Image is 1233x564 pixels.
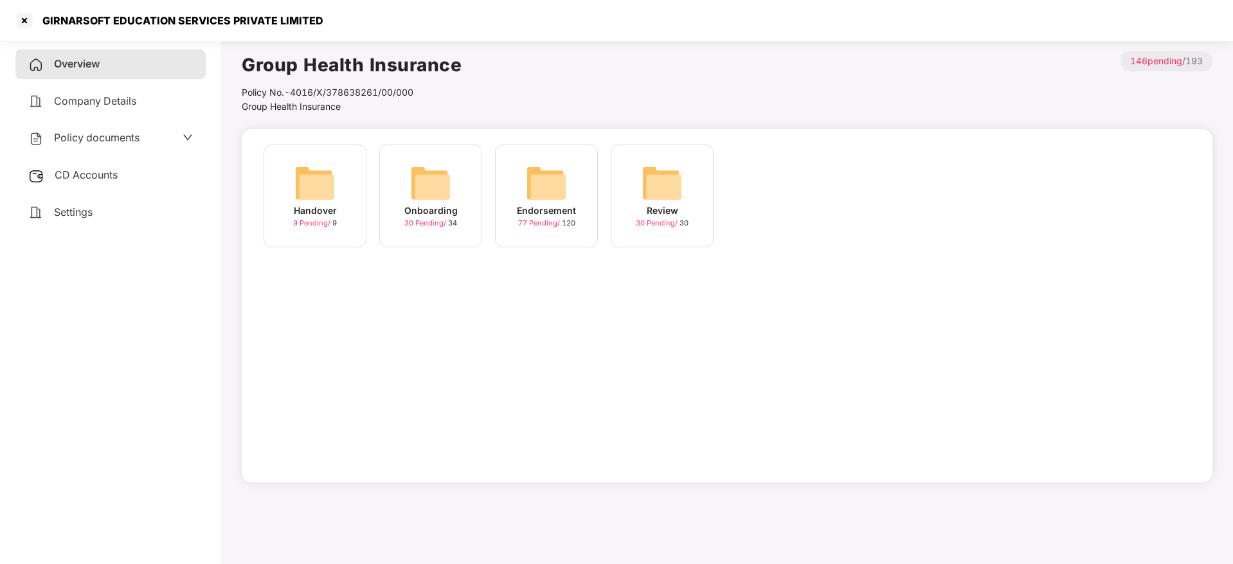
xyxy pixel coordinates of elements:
[636,218,679,227] span: 30 Pending /
[410,163,451,204] img: svg+xml;base64,PHN2ZyB4bWxucz0iaHR0cDovL3d3dy53My5vcmcvMjAwMC9zdmciIHdpZHRoPSI2NCIgaGVpZ2h0PSI2NC...
[526,163,567,204] img: svg+xml;base64,PHN2ZyB4bWxucz0iaHR0cDovL3d3dy53My5vcmcvMjAwMC9zdmciIHdpZHRoPSI2NCIgaGVpZ2h0PSI2NC...
[647,204,678,218] div: Review
[518,218,562,227] span: 77 Pending /
[54,206,93,218] span: Settings
[1130,55,1182,66] span: 146 pending
[642,163,683,204] img: svg+xml;base64,PHN2ZyB4bWxucz0iaHR0cDovL3d3dy53My5vcmcvMjAwMC9zdmciIHdpZHRoPSI2NCIgaGVpZ2h0PSI2NC...
[294,204,337,218] div: Handover
[28,205,44,220] img: svg+xml;base64,PHN2ZyB4bWxucz0iaHR0cDovL3d3dy53My5vcmcvMjAwMC9zdmciIHdpZHRoPSIyNCIgaGVpZ2h0PSIyNC...
[404,204,458,218] div: Onboarding
[293,218,337,229] div: 9
[242,85,462,100] div: Policy No.- 4016/X/378638261/00/000
[517,204,576,218] div: Endorsement
[404,218,448,227] span: 30 Pending /
[28,131,44,146] img: svg+xml;base64,PHN2ZyB4bWxucz0iaHR0cDovL3d3dy53My5vcmcvMjAwMC9zdmciIHdpZHRoPSIyNCIgaGVpZ2h0PSIyNC...
[54,94,136,107] span: Company Details
[1120,51,1212,71] p: / 193
[404,218,457,229] div: 34
[183,132,193,143] span: down
[636,218,688,229] div: 30
[242,101,341,112] span: Group Health Insurance
[35,14,323,27] div: GIRNARSOFT EDUCATION SERVICES PRIVATE LIMITED
[54,57,100,70] span: Overview
[518,218,575,229] div: 120
[293,218,332,227] span: 9 Pending /
[242,51,462,79] h1: Group Health Insurance
[55,168,118,181] span: CD Accounts
[28,94,44,109] img: svg+xml;base64,PHN2ZyB4bWxucz0iaHR0cDovL3d3dy53My5vcmcvMjAwMC9zdmciIHdpZHRoPSIyNCIgaGVpZ2h0PSIyNC...
[54,131,139,144] span: Policy documents
[28,168,44,184] img: svg+xml;base64,PHN2ZyB3aWR0aD0iMjUiIGhlaWdodD0iMjQiIHZpZXdCb3g9IjAgMCAyNSAyNCIgZmlsbD0ibm9uZSIgeG...
[294,163,336,204] img: svg+xml;base64,PHN2ZyB4bWxucz0iaHR0cDovL3d3dy53My5vcmcvMjAwMC9zdmciIHdpZHRoPSI2NCIgaGVpZ2h0PSI2NC...
[28,57,44,73] img: svg+xml;base64,PHN2ZyB4bWxucz0iaHR0cDovL3d3dy53My5vcmcvMjAwMC9zdmciIHdpZHRoPSIyNCIgaGVpZ2h0PSIyNC...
